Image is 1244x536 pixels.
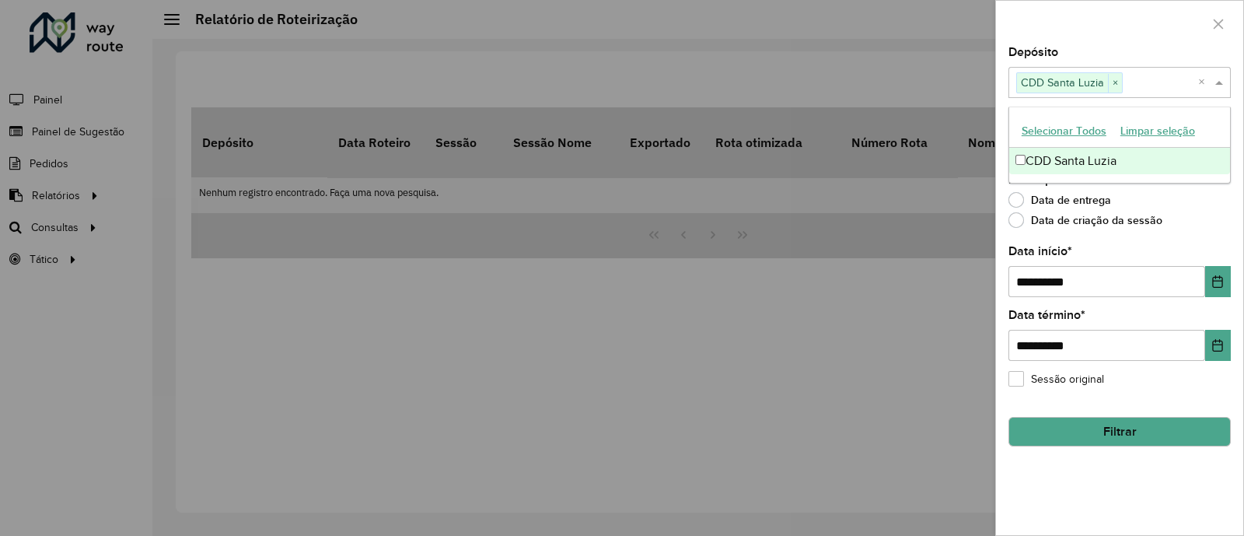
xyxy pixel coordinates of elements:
label: Sessão original [1008,371,1104,387]
button: Limpar seleção [1113,119,1202,143]
div: CDD Santa Luzia [1009,148,1230,174]
span: CDD Santa Luzia [1017,73,1108,92]
button: Choose Date [1205,266,1231,297]
button: Selecionar Todos [1015,119,1113,143]
label: Data de criação da sessão [1008,212,1162,228]
span: Clear all [1198,73,1211,92]
label: Data de entrega [1008,192,1111,208]
ng-dropdown-panel: Options list [1008,107,1231,184]
label: Data início [1008,242,1072,261]
button: Filtrar [1008,417,1231,447]
label: Data término [1008,306,1085,324]
span: × [1108,74,1122,93]
button: Choose Date [1205,330,1231,361]
label: Depósito [1008,43,1058,61]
